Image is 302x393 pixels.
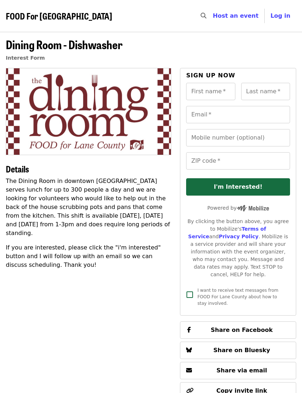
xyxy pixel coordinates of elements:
[6,162,29,175] span: Details
[186,72,235,79] span: Sign up now
[6,36,123,53] span: Dining Room - Dishwasher
[186,129,290,146] input: Mobile number (optional)
[186,178,290,196] button: I'm Interested!
[201,12,206,19] i: search icon
[6,68,171,154] img: Dining Room - Dishwasher organized by FOOD For Lane County
[6,11,112,21] a: FOOD For [GEOGRAPHIC_DATA]
[6,9,112,22] span: FOOD For [GEOGRAPHIC_DATA]
[265,9,296,23] button: Log in
[6,243,171,269] p: If you are interested, please click the "i'm interested" button and I will follow up with an emai...
[237,205,269,212] img: Powered by Mobilize
[186,218,290,278] div: By clicking the button above, you agree to Mobilize's and . Mobilize is a service provider and wi...
[6,55,45,61] a: Interest Form
[197,288,278,306] span: I want to receive text messages from FOOD For Lane County about how to stay involved.
[217,367,267,374] span: Share via email
[180,362,296,379] button: Share via email
[241,83,290,100] input: Last name
[211,326,273,333] span: Share on Facebook
[186,106,290,123] input: Email
[188,226,266,239] a: Terms of Service
[180,321,296,339] button: Share on Facebook
[270,12,290,19] span: Log in
[6,177,171,238] p: The Dining Room in downtown [GEOGRAPHIC_DATA] serves lunch for up to 300 people a day and we are ...
[211,7,217,25] input: Search
[180,342,296,359] button: Share on Bluesky
[207,205,269,211] span: Powered by
[186,152,290,170] input: ZIP code
[213,347,270,354] span: Share on Bluesky
[219,234,259,239] a: Privacy Policy
[186,83,235,100] input: First name
[213,12,259,19] a: Host an event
